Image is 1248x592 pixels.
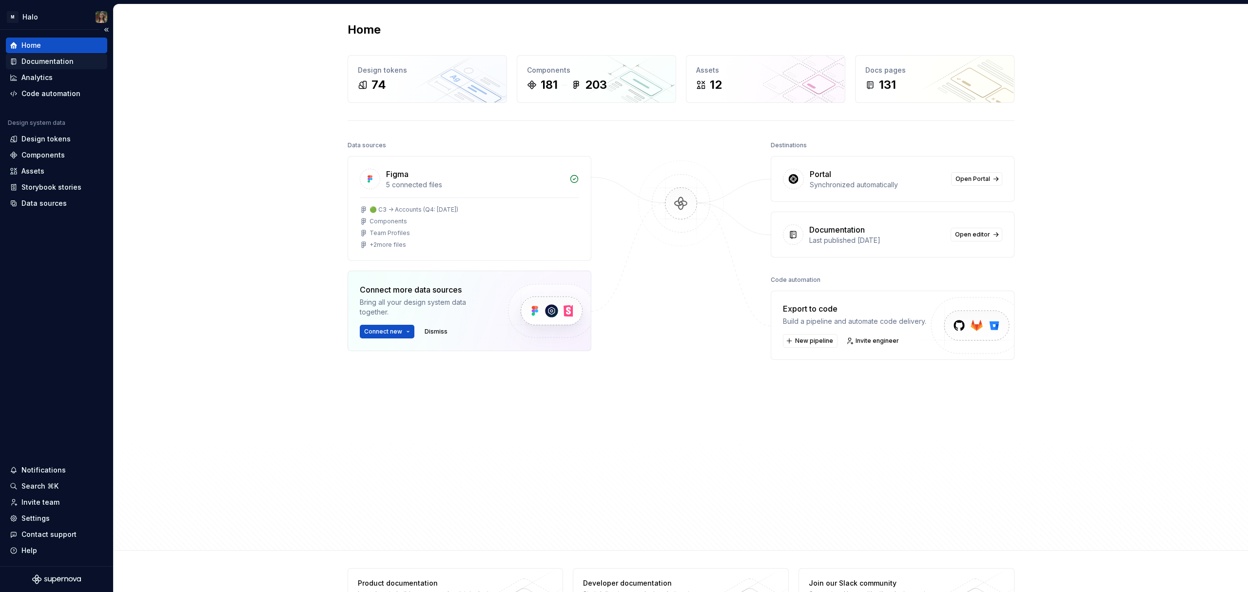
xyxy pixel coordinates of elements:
div: Export to code [783,303,926,315]
span: New pipeline [795,337,833,345]
a: Settings [6,511,107,526]
button: Search ⌘K [6,478,107,494]
a: Assets [6,163,107,179]
span: Dismiss [425,328,448,335]
div: Data sources [348,138,386,152]
div: Build a pipeline and automate code delivery. [783,316,926,326]
button: Contact support [6,527,107,542]
a: Documentation [6,54,107,69]
a: Assets12 [686,55,845,103]
span: Open editor [955,231,990,238]
div: Data sources [21,198,67,208]
button: MHaloLynne [2,6,111,27]
svg: Supernova Logo [32,574,81,584]
div: 5 connected files [386,180,564,190]
span: Open Portal [955,175,990,183]
a: Analytics [6,70,107,85]
div: Help [21,546,37,555]
div: Code automation [21,89,80,99]
div: Halo [22,12,38,22]
div: Contact support [21,530,77,539]
a: Invite engineer [843,334,903,348]
a: Storybook stories [6,179,107,195]
a: Home [6,38,107,53]
div: Portal [810,168,831,180]
div: 203 [585,77,607,93]
div: Docs pages [865,65,1004,75]
div: 131 [879,77,896,93]
div: Code automation [771,273,820,287]
button: Collapse sidebar [99,23,113,37]
button: New pipeline [783,334,838,348]
div: Storybook stories [21,182,81,192]
a: Invite team [6,494,107,510]
a: Components [6,147,107,163]
a: Components181203 [517,55,676,103]
div: 181 [541,77,558,93]
div: Join our Slack community [809,578,951,588]
div: Documentation [21,57,74,66]
div: Team Profiles [370,229,410,237]
a: Design tokens [6,131,107,147]
a: Design tokens74 [348,55,507,103]
button: Connect new [360,325,414,338]
div: Product documentation [358,578,500,588]
div: Design tokens [358,65,497,75]
a: Data sources [6,196,107,211]
div: Figma [386,168,409,180]
div: Search ⌘K [21,481,58,491]
div: Documentation [809,224,865,236]
div: Home [21,40,41,50]
a: Open editor [951,228,1002,241]
div: Components [527,65,666,75]
div: Connect more data sources [360,284,491,296]
span: Invite engineer [856,337,899,345]
div: Components [21,150,65,160]
div: Synchronized automatically [810,180,945,190]
div: Components [370,217,407,225]
div: 74 [371,77,386,93]
div: Last published [DATE] [809,236,945,245]
a: Open Portal [951,172,1002,186]
div: Destinations [771,138,807,152]
img: Lynne [96,11,107,23]
div: Invite team [21,497,59,507]
span: Connect new [364,328,402,335]
div: Notifications [21,465,66,475]
button: Notifications [6,462,107,478]
div: Settings [21,513,50,523]
div: 🟢 C3 -> Accounts (Q4: [DATE]) [370,206,458,214]
div: Developer documentation [583,578,725,588]
div: Analytics [21,73,53,82]
button: Dismiss [420,325,452,338]
div: + 2 more files [370,241,406,249]
div: Assets [696,65,835,75]
button: Help [6,543,107,558]
h2: Home [348,22,381,38]
div: Design system data [8,119,65,127]
a: Docs pages131 [855,55,1014,103]
a: Code automation [6,86,107,101]
div: 12 [710,77,722,93]
div: Design tokens [21,134,71,144]
div: Assets [21,166,44,176]
div: Bring all your design system data together. [360,297,491,317]
a: Figma5 connected files🟢 C3 -> Accounts (Q4: [DATE])ComponentsTeam Profiles+2more files [348,156,591,261]
div: M [7,11,19,23]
